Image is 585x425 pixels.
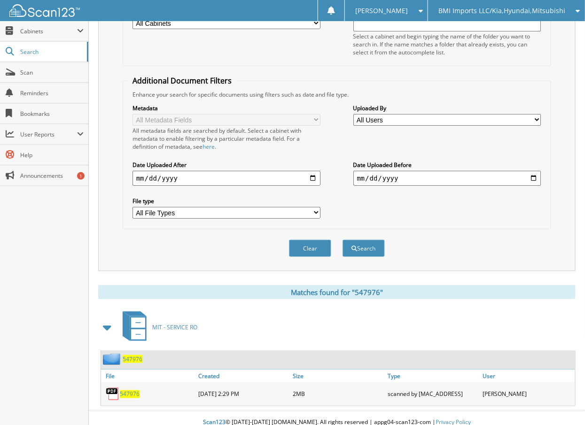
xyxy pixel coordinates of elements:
[106,387,120,401] img: PDF.png
[353,161,542,169] label: Date Uploaded Before
[439,8,566,14] span: BMI Imports LLC/Kia,Hyundai,Mitsubishi
[128,76,236,86] legend: Additional Document Filters
[120,390,140,398] a: 547976
[343,240,385,257] button: Search
[20,68,84,76] span: Scan
[133,127,321,151] div: All metadata fields are searched by default. Select a cabinet with metadata to enable filtering b...
[203,143,215,151] a: here
[133,104,321,112] label: Metadata
[20,89,84,97] span: Reminders
[353,32,542,56] div: Select a cabinet and begin typing the name of the folder you want to search in. If the name match...
[20,110,84,118] span: Bookmarks
[291,385,386,403] div: 2MB
[77,172,85,180] div: 1
[128,91,546,99] div: Enhance your search for specific documents using filters such as date and file type.
[117,309,197,346] a: MIT - SERVICE RO
[20,151,84,159] span: Help
[289,240,331,257] button: Clear
[20,130,77,138] span: User Reports
[123,355,142,363] a: 547976
[480,385,575,403] div: [PERSON_NAME]
[353,171,542,186] input: end
[291,370,386,382] a: Size
[356,8,408,14] span: [PERSON_NAME]
[101,370,196,382] a: File
[9,4,80,17] img: scan123-logo-white.svg
[133,161,321,169] label: Date Uploaded After
[20,48,82,56] span: Search
[196,385,291,403] div: [DATE] 2:29 PM
[98,285,576,299] div: Matches found for "547976"
[385,385,480,403] div: scanned by [MAC_ADDRESS]
[133,171,321,186] input: start
[538,380,585,425] iframe: Chat Widget
[103,353,123,365] img: folder2.png
[353,104,542,112] label: Uploaded By
[133,197,321,205] label: File type
[152,323,197,331] span: MIT - SERVICE RO
[20,172,84,180] span: Announcements
[480,370,575,382] a: User
[20,27,77,35] span: Cabinets
[385,370,480,382] a: Type
[196,370,291,382] a: Created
